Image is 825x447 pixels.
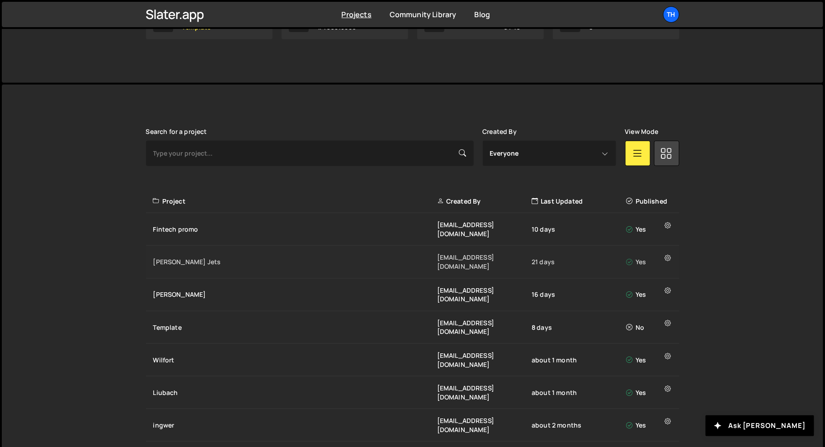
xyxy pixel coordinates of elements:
[627,290,674,299] div: Yes
[532,323,626,332] div: 8 days
[146,344,679,376] a: Wilfort [EMAIL_ADDRESS][DOMAIN_NAME] about 1 month Yes
[146,311,679,344] a: Template [EMAIL_ADDRESS][DOMAIN_NAME] 8 days No
[504,24,521,31] span: 0 / 10
[627,257,674,266] div: Yes
[146,409,679,442] a: ingwer [EMAIL_ADDRESS][DOMAIN_NAME] about 2 months Yes
[146,128,207,135] label: Search for a project
[146,213,679,246] a: Fintech promo [EMAIL_ADDRESS][DOMAIN_NAME] 10 days Yes
[390,10,457,19] a: Community Library
[146,141,474,166] input: Type your project...
[627,197,674,206] div: Published
[483,128,517,135] label: Created By
[627,388,674,397] div: Yes
[153,290,437,299] div: [PERSON_NAME]
[437,220,532,238] div: [EMAIL_ADDRESS][DOMAIN_NAME]
[153,197,437,206] div: Project
[627,421,674,430] div: Yes
[146,279,679,311] a: [PERSON_NAME] [EMAIL_ADDRESS][DOMAIN_NAME] 16 days Yes
[437,253,532,271] div: [EMAIL_ADDRESS][DOMAIN_NAME]
[342,10,372,19] a: Projects
[146,246,679,278] a: [PERSON_NAME] Jets [EMAIL_ADDRESS][DOMAIN_NAME] 21 days Yes
[532,356,626,365] div: about 1 month
[532,290,626,299] div: 16 days
[532,421,626,430] div: about 2 months
[532,225,626,234] div: 10 days
[625,128,659,135] label: View Mode
[182,24,220,31] p: Template
[627,323,674,332] div: No
[437,197,532,206] div: Created By
[146,376,679,409] a: Liubach [EMAIL_ADDRESS][DOMAIN_NAME] about 1 month Yes
[318,24,357,31] p: #100313556
[706,415,814,436] button: Ask [PERSON_NAME]
[153,356,437,365] div: Wilfort
[437,384,532,401] div: [EMAIL_ADDRESS][DOMAIN_NAME]
[627,225,674,234] div: Yes
[532,197,626,206] div: Last Updated
[153,388,437,397] div: Liubach
[153,225,437,234] div: Fintech promo
[475,10,490,19] a: Blog
[532,388,626,397] div: about 1 month
[532,257,626,266] div: 21 days
[437,319,532,336] div: [EMAIL_ADDRESS][DOMAIN_NAME]
[153,257,437,266] div: [PERSON_NAME] Jets
[153,323,437,332] div: Template
[627,356,674,365] div: Yes
[437,286,532,304] div: [EMAIL_ADDRESS][DOMAIN_NAME]
[437,416,532,434] div: [EMAIL_ADDRESS][DOMAIN_NAME]
[437,351,532,369] div: [EMAIL_ADDRESS][DOMAIN_NAME]
[589,24,633,31] p: 8
[153,421,437,430] div: ingwer
[663,6,679,23] a: Th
